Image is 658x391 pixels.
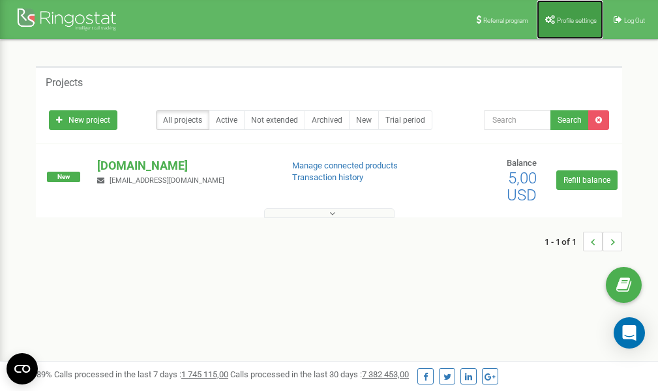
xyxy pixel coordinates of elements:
[292,172,363,182] a: Transaction history
[550,110,589,130] button: Search
[557,17,597,24] span: Profile settings
[362,369,409,379] u: 7 382 453,00
[545,219,622,264] nav: ...
[484,110,551,130] input: Search
[97,157,271,174] p: [DOMAIN_NAME]
[244,110,305,130] a: Not extended
[507,158,537,168] span: Balance
[305,110,350,130] a: Archived
[7,353,38,384] button: Open CMP widget
[556,170,618,190] a: Refill balance
[209,110,245,130] a: Active
[47,172,80,182] span: New
[292,161,398,170] a: Manage connected products
[507,169,537,204] span: 5,00 USD
[483,17,528,24] span: Referral program
[46,77,83,89] h5: Projects
[349,110,379,130] a: New
[49,110,117,130] a: New project
[54,369,228,379] span: Calls processed in the last 7 days :
[156,110,209,130] a: All projects
[378,110,432,130] a: Trial period
[110,176,224,185] span: [EMAIL_ADDRESS][DOMAIN_NAME]
[624,17,645,24] span: Log Out
[230,369,409,379] span: Calls processed in the last 30 days :
[545,232,583,251] span: 1 - 1 of 1
[614,317,645,349] div: Open Intercom Messenger
[181,369,228,379] u: 1 745 115,00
